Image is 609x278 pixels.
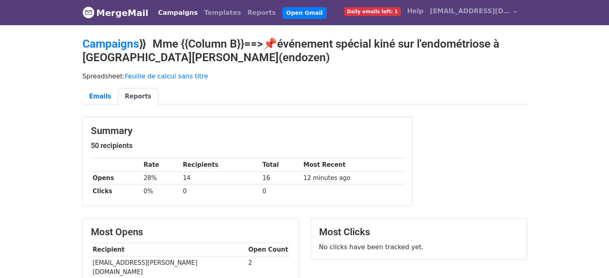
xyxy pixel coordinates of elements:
a: Templates [201,5,244,21]
p: No clicks have been tracked yet. [319,243,519,251]
img: MergeMail logo [82,6,94,18]
th: Recipient [91,243,247,256]
td: 12 minutes ago [301,172,404,185]
a: Reports [118,88,158,105]
h3: Summary [91,125,404,137]
td: 16 [261,172,301,185]
a: MergeMail [82,4,149,21]
a: Campaigns [82,37,139,50]
a: Reports [244,5,279,21]
td: 0 [181,185,261,198]
th: Rate [142,158,181,172]
th: Clicks [91,185,142,198]
a: Feuille de calcul sans titre [125,72,208,80]
th: Opens [91,172,142,185]
p: Spreadsheet: [82,72,527,80]
a: Campaigns [155,5,201,21]
th: Open Count [247,243,290,256]
td: 28% [142,172,181,185]
a: Emails [82,88,118,105]
th: Most Recent [301,158,404,172]
h5: 50 recipients [91,141,404,150]
span: Daily emails left: 1 [344,7,401,16]
th: Recipients [181,158,261,172]
td: 0 [261,185,301,198]
a: Help [404,3,427,19]
a: [EMAIL_ADDRESS][DOMAIN_NAME] [427,3,521,22]
td: 14 [181,172,261,185]
h3: Most Clicks [319,226,519,238]
h2: ⟫ Mme {{Column B}}==>📌événement spécial kiné sur l'endométriose à [GEOGRAPHIC_DATA][PERSON_NAME](... [82,37,527,64]
h3: Most Opens [91,226,290,238]
td: 0% [142,185,181,198]
th: Total [261,158,301,172]
span: [EMAIL_ADDRESS][DOMAIN_NAME] [430,6,510,16]
a: Open Gmail [282,7,327,19]
a: Daily emails left: 1 [341,3,404,19]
